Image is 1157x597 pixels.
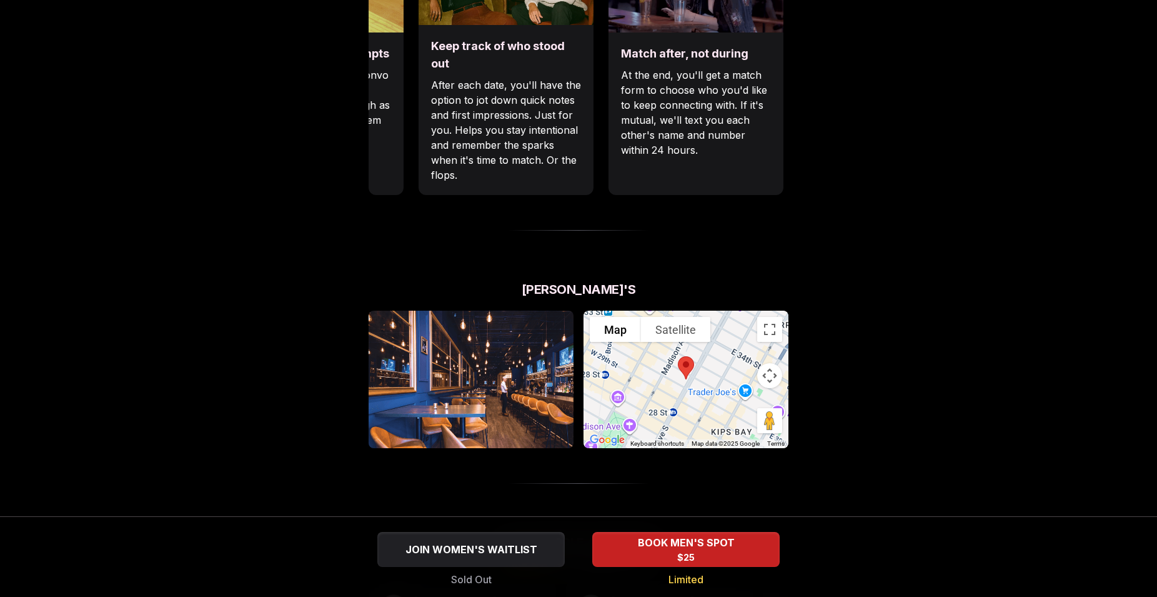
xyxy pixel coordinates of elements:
[757,408,782,433] button: Drag Pegman onto the map to open Street View
[767,440,785,447] a: Terms (opens in new tab)
[369,281,788,298] h2: [PERSON_NAME]'s
[668,572,703,587] span: Limited
[369,311,574,448] img: Amelia's
[641,317,710,342] button: Show satellite imagery
[451,572,492,587] span: Sold Out
[403,542,540,557] span: JOIN WOMEN'S WAITLIST
[621,68,771,158] p: At the end, you'll get a match form to choose who you'd like to keep connecting with. If it's mut...
[692,440,760,447] span: Map data ©2025 Google
[587,432,628,448] a: Open this area in Google Maps (opens a new window)
[431,78,581,183] p: After each date, you'll have the option to jot down quick notes and first impressions. Just for y...
[587,432,628,448] img: Google
[677,551,695,564] span: $25
[592,532,780,567] button: BOOK MEN'S SPOT - Limited
[621,45,771,63] h3: Match after, not during
[757,317,782,342] button: Toggle fullscreen view
[377,532,565,567] button: JOIN WOMEN'S WAITLIST - Sold Out
[630,439,684,448] button: Keyboard shortcuts
[635,535,737,550] span: BOOK MEN'S SPOT
[757,363,782,388] button: Map camera controls
[590,317,641,342] button: Show street map
[431,38,581,73] h3: Keep track of who stood out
